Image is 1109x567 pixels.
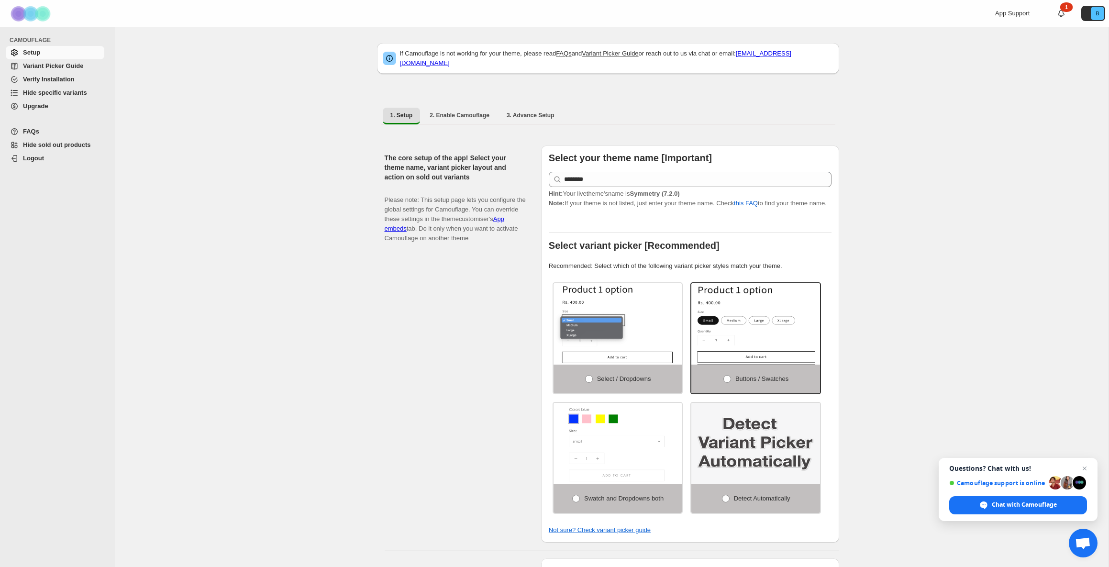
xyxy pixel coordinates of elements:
span: Hide sold out products [23,141,91,148]
button: Avatar with initials B [1081,6,1105,21]
a: Logout [6,152,104,165]
a: Hide sold out products [6,138,104,152]
div: Chat with Camouflage [949,496,1087,514]
a: Upgrade [6,100,104,113]
a: FAQs [6,125,104,138]
img: Buttons / Swatches [691,283,820,365]
span: Logout [23,155,44,162]
a: Hide specific variants [6,86,104,100]
span: Close chat [1079,463,1090,474]
img: Camouflage [8,0,55,27]
span: Your live theme's name is [549,190,680,197]
span: Select / Dropdowns [597,375,651,382]
a: Verify Installation [6,73,104,86]
a: 1 [1056,9,1066,18]
a: Variant Picker Guide [6,59,104,73]
span: Upgrade [23,102,48,110]
p: Please note: This setup page lets you configure the global settings for Camouflage. You can overr... [385,186,526,243]
span: FAQs [23,128,39,135]
img: Swatch and Dropdowns both [554,403,682,484]
b: Select variant picker [Recommended] [549,240,720,251]
strong: Symmetry (7.2.0) [630,190,679,197]
span: App Support [995,10,1030,17]
span: Variant Picker Guide [23,62,83,69]
a: Variant Picker Guide [582,50,638,57]
strong: Hint: [549,190,563,197]
span: 3. Advance Setup [507,111,554,119]
span: 2. Enable Camouflage [430,111,489,119]
img: Detect Automatically [691,403,820,484]
span: Avatar with initials B [1091,7,1104,20]
a: this FAQ [734,200,758,207]
a: Setup [6,46,104,59]
span: Detect Automatically [734,495,790,502]
span: Questions? Chat with us! [949,465,1087,472]
span: Swatch and Dropdowns both [584,495,664,502]
p: If your theme is not listed, just enter your theme name. Check to find your theme name. [549,189,832,208]
strong: Note: [549,200,565,207]
h2: The core setup of the app! Select your theme name, variant picker layout and action on sold out v... [385,153,526,182]
span: Chat with Camouflage [992,500,1057,509]
div: Open chat [1069,529,1098,557]
a: Not sure? Check variant picker guide [549,526,651,534]
text: B [1096,11,1099,16]
span: Camouflage support is online [949,479,1045,487]
span: CAMOUFLAGE [10,36,108,44]
span: Buttons / Swatches [735,375,788,382]
p: Recommended: Select which of the following variant picker styles match your theme. [549,261,832,271]
p: If Camouflage is not working for your theme, please read and or reach out to us via chat or email: [400,49,833,68]
b: Select your theme name [Important] [549,153,712,163]
span: 1. Setup [390,111,413,119]
span: Verify Installation [23,76,75,83]
img: Select / Dropdowns [554,283,682,365]
span: Setup [23,49,40,56]
div: 1 [1060,2,1073,12]
span: Hide specific variants [23,89,87,96]
a: FAQs [556,50,572,57]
